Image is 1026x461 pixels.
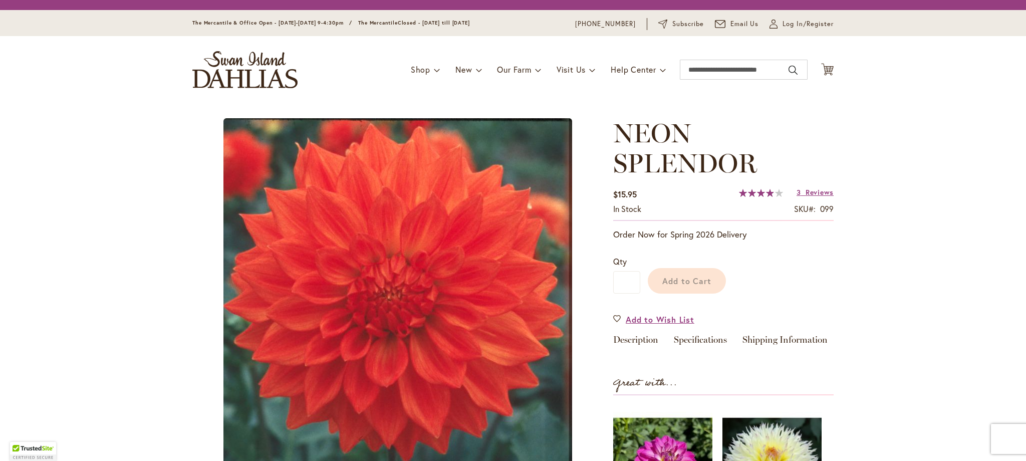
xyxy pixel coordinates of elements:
[626,314,694,325] span: Add to Wish List
[611,64,656,75] span: Help Center
[192,20,398,26] span: The Mercantile & Office Open - [DATE]-[DATE] 9-4:30pm / The Mercantile
[613,117,757,179] span: NEON SPLENDOR
[557,64,586,75] span: Visit Us
[820,203,834,215] div: 099
[575,19,636,29] a: [PHONE_NUMBER]
[613,189,637,199] span: $15.95
[613,203,641,214] span: In stock
[769,19,834,29] a: Log In/Register
[794,203,816,214] strong: SKU
[10,442,56,461] div: TrustedSite Certified
[797,187,801,197] span: 3
[674,335,727,350] a: Specifications
[739,189,783,197] div: 78%
[789,62,798,78] button: Search
[658,19,704,29] a: Subscribe
[398,20,470,26] span: Closed - [DATE] till [DATE]
[613,375,677,391] strong: Great with...
[742,335,828,350] a: Shipping Information
[783,19,834,29] span: Log In/Register
[455,64,472,75] span: New
[613,256,627,267] span: Qty
[613,335,658,350] a: Description
[797,187,834,197] a: 3 Reviews
[613,228,834,241] p: Order Now for Spring 2026 Delivery
[411,64,430,75] span: Shop
[672,19,704,29] span: Subscribe
[497,64,531,75] span: Our Farm
[613,335,834,350] div: Detailed Product Info
[730,19,759,29] span: Email Us
[613,314,694,325] a: Add to Wish List
[192,51,298,88] a: store logo
[613,203,641,215] div: Availability
[715,19,759,29] a: Email Us
[806,187,834,197] span: Reviews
